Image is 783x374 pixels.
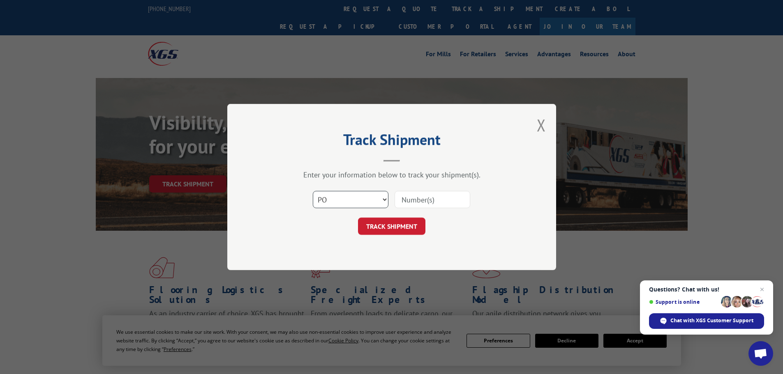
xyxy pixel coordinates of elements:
[649,299,718,305] span: Support is online
[649,286,764,293] span: Questions? Chat with us!
[757,285,767,294] span: Close chat
[537,114,546,136] button: Close modal
[748,341,773,366] div: Open chat
[649,313,764,329] div: Chat with XGS Customer Support
[670,317,753,324] span: Chat with XGS Customer Support
[358,218,425,235] button: TRACK SHIPMENT
[395,191,470,208] input: Number(s)
[268,134,515,149] h2: Track Shipment
[268,170,515,179] div: Enter your information below to track your shipment(s).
